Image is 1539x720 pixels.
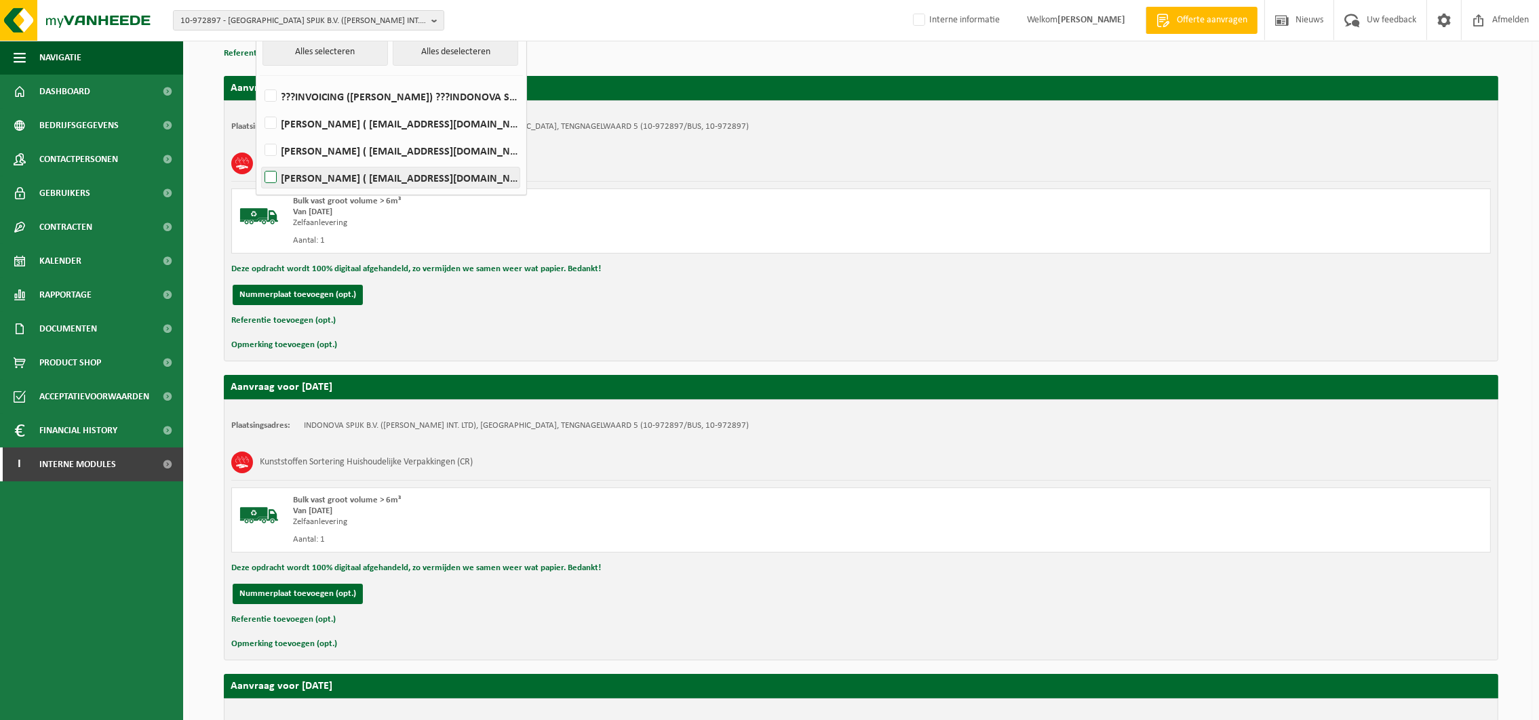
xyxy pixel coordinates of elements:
[260,452,473,473] h3: Kunststoffen Sortering Huishoudelijke Verpakkingen (CR)
[231,635,337,653] button: Opmerking toevoegen (opt.)
[231,312,336,329] button: Referentie toevoegen (opt.)
[293,207,332,216] strong: Van [DATE]
[293,506,332,515] strong: Van [DATE]
[233,584,363,604] button: Nummerplaat toevoegen (opt.)
[262,86,520,106] label: ???INVOICING ([PERSON_NAME]) ???INDONOVA SPIJK B.V. ( [EMAIL_ADDRESS][DOMAIN_NAME] )
[262,140,520,161] label: [PERSON_NAME] ( [EMAIL_ADDRESS][DOMAIN_NAME] )
[1173,14,1251,27] span: Offerte aanvragen
[231,83,332,94] strong: Aanvraag voor [DATE]
[231,559,601,577] button: Deze opdracht wordt 100% digitaal afgehandeld, zo vermijden we samen weer wat papier. Bedankt!
[393,39,518,66] button: Alles deselecteren
[231,122,290,131] strong: Plaatsingsadres:
[39,108,119,142] span: Bedrijfsgegevens
[293,197,401,205] span: Bulk vast groot volume > 6m³
[39,244,81,278] span: Kalender
[39,380,149,414] span: Acceptatievoorwaarden
[1057,15,1125,25] strong: [PERSON_NAME]
[14,447,26,481] span: I
[39,414,117,447] span: Financial History
[39,142,118,176] span: Contactpersonen
[293,235,916,246] div: Aantal: 1
[293,496,401,504] span: Bulk vast groot volume > 6m³
[293,218,916,228] div: Zelfaanlevering
[231,382,332,393] strong: Aanvraag voor [DATE]
[39,41,81,75] span: Navigatie
[239,196,279,237] img: BL-SO-LV.png
[224,45,328,62] button: Referentie toevoegen (opt.)
[39,75,90,108] span: Dashboard
[39,210,92,244] span: Contracten
[39,447,116,481] span: Interne modules
[262,39,388,66] button: Alles selecteren
[39,346,101,380] span: Product Shop
[39,176,90,210] span: Gebruikers
[304,420,749,431] td: INDONOVA SPIJK B.V. ([PERSON_NAME] INT. LTD), [GEOGRAPHIC_DATA], TENGNAGELWAARD 5 (10-972897/BUS,...
[262,167,520,188] label: [PERSON_NAME] ( [EMAIL_ADDRESS][DOMAIN_NAME] )
[1146,7,1258,34] a: Offerte aanvragen
[173,10,444,31] button: 10-972897 - [GEOGRAPHIC_DATA] SPIJK B.V. ([PERSON_NAME] INT. LTD) - [GEOGRAPHIC_DATA]
[293,534,916,545] div: Aantal: 1
[180,11,426,31] span: 10-972897 - [GEOGRAPHIC_DATA] SPIJK B.V. ([PERSON_NAME] INT. LTD) - [GEOGRAPHIC_DATA]
[39,278,92,312] span: Rapportage
[293,517,916,527] div: Zelfaanlevering
[231,611,336,628] button: Referentie toevoegen (opt.)
[231,260,601,278] button: Deze opdracht wordt 100% digitaal afgehandeld, zo vermijden we samen weer wat papier. Bedankt!
[39,312,97,346] span: Documenten
[239,495,279,536] img: BL-SO-LV.png
[233,285,363,305] button: Nummerplaat toevoegen (opt.)
[231,336,337,354] button: Opmerking toevoegen (opt.)
[231,421,290,430] strong: Plaatsingsadres:
[231,681,332,692] strong: Aanvraag voor [DATE]
[262,113,520,134] label: [PERSON_NAME] ( [EMAIL_ADDRESS][DOMAIN_NAME] )
[910,10,1000,31] label: Interne informatie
